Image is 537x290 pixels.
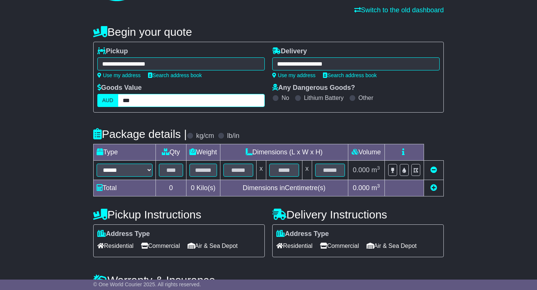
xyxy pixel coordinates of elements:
td: Total [94,180,156,196]
td: Qty [156,144,186,161]
label: Lithium Battery [304,94,344,101]
label: Address Type [97,230,150,238]
a: Use my address [272,72,315,78]
span: © One World Courier 2025. All rights reserved. [93,281,201,287]
span: 0.000 [353,166,370,174]
h4: Package details | [93,128,187,140]
td: Type [94,144,156,161]
a: Switch to the old dashboard [354,6,444,14]
label: Delivery [272,47,307,56]
h4: Warranty & Insurance [93,274,444,286]
a: Add new item [430,184,437,192]
span: Commercial [320,240,359,252]
td: Kilo(s) [186,180,220,196]
label: AUD [97,94,118,107]
label: Any Dangerous Goods? [272,84,355,92]
span: 0 [191,184,195,192]
td: x [256,161,266,180]
span: m [371,166,380,174]
td: Dimensions in Centimetre(s) [220,180,348,196]
label: lb/in [227,132,239,140]
td: x [302,161,312,180]
a: Use my address [97,72,141,78]
label: Goods Value [97,84,142,92]
td: Weight [186,144,220,161]
sup: 3 [377,183,380,189]
span: Residential [97,240,134,252]
a: Search address book [323,72,377,78]
td: 0 [156,180,186,196]
label: Other [358,94,373,101]
h4: Pickup Instructions [93,208,265,221]
span: Residential [276,240,313,252]
h4: Begin your quote [93,26,444,38]
label: Pickup [97,47,128,56]
span: m [371,184,380,192]
sup: 3 [377,165,380,171]
span: Commercial [141,240,180,252]
td: Dimensions (L x W x H) [220,144,348,161]
h4: Delivery Instructions [272,208,444,221]
span: Air & Sea Depot [367,240,417,252]
label: Address Type [276,230,329,238]
span: Air & Sea Depot [188,240,238,252]
a: Search address book [148,72,202,78]
span: 0.000 [353,184,370,192]
label: kg/cm [196,132,214,140]
label: No [282,94,289,101]
a: Remove this item [430,166,437,174]
td: Volume [348,144,384,161]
